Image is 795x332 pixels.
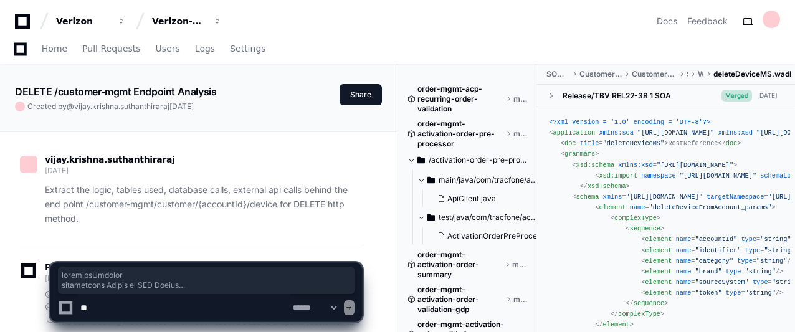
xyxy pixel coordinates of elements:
[195,45,215,52] span: Logs
[576,161,614,169] span: xsd:schema
[572,161,737,169] span: < = >
[698,69,703,79] span: WADLs
[195,35,215,64] a: Logs
[695,235,737,243] span: "accountId"
[447,231,626,241] span: ActivationOrderPreProcessorServiceImplTest.java
[599,172,637,179] span: xsd:import
[603,193,622,201] span: xmlns
[156,35,180,64] a: Users
[56,15,110,27] div: Verizon
[42,35,67,64] a: Home
[564,150,595,158] span: grammars
[687,69,688,79] span: SOA
[576,193,599,201] span: schema
[680,172,756,179] span: "[URL][DOMAIN_NAME]"
[513,129,527,139] span: master
[626,193,703,201] span: "[URL][DOMAIN_NAME]"
[417,84,503,114] span: order-mgmt-acp-recurring-order-validation
[15,85,216,98] app-text-character-animate: DELETE /customer-mgmt Endpoint Analysis
[230,35,265,64] a: Settings
[42,45,67,52] span: Home
[618,161,652,169] span: xmlns:xsd
[626,225,665,232] span: < >
[152,15,206,27] div: Verizon-Clarify-Order-Management
[564,140,576,147] span: doc
[611,214,660,222] span: < >
[553,129,596,136] span: application
[45,166,68,175] span: [DATE]
[707,193,764,201] span: targetNamespace
[741,235,756,243] span: type
[687,15,728,27] button: Feedback
[45,154,174,164] span: vijay.krishna.suthanthiraraj
[603,140,665,147] span: "deleteDeviceMS"
[599,204,626,211] span: element
[82,35,140,64] a: Pull Requests
[561,140,669,147] span: < = >
[630,225,660,232] span: sequence
[579,69,622,79] span: CustomerManagementServices
[595,204,776,211] span: < = >
[417,119,503,149] span: order-mgmt-activation-order-pre-processor
[427,210,435,225] svg: Directory
[645,235,672,243] span: element
[169,102,194,111] span: [DATE]
[432,227,540,245] button: ActivationOrderPreProcessorServiceImplTest.java
[230,45,265,52] span: Settings
[718,129,752,136] span: xmlns:xsd
[439,175,537,185] span: main/java/com/tracfone/activation/order/pre/processor/service
[340,84,382,105] button: Share
[67,102,74,111] span: @
[561,150,599,158] span: < >
[45,183,362,225] p: Extract the logic, tables used, database calls, external api calls behind the end point /customer...
[549,118,710,126] span: <?xml version = '1.0' encoding = 'UTF-8'?>
[62,270,351,290] span: loremipsUmdolor sitametcons Adipis el SED Doeius temporincid Utlabore et DOLORE /magnaali-enim/ad...
[630,204,645,211] span: name
[429,155,527,165] span: /activation-order-pre-processor/src
[156,45,180,52] span: Users
[27,102,194,111] span: Created by
[676,235,692,243] span: name
[427,173,435,187] svg: Directory
[51,10,131,32] button: Verizon
[649,204,772,211] span: "deleteDeviceFromAccount_params"
[657,15,677,27] a: Docs
[74,102,169,111] span: vijay.krishna.suthanthiraraj
[718,140,741,147] span: </ >
[599,129,633,136] span: xmlns:soa
[417,153,425,168] svg: Directory
[721,90,752,102] span: Merged
[447,194,496,204] span: ApiClient.java
[417,207,537,227] button: test/java/com/tracfone/activation/order/pre/processor/service
[417,170,537,190] button: main/java/com/tracfone/activation/order/pre/processor/service
[82,45,140,52] span: Pull Requests
[637,129,714,136] span: "[URL][DOMAIN_NAME]"
[760,235,791,243] span: "string"
[580,183,630,190] span: </ >
[407,150,527,170] button: /activation-order-pre-processor/src
[439,212,537,222] span: test/java/com/tracfone/activation/order/pre/processor/service
[563,91,671,101] div: Release/TBV REL22-38 1 SOA
[614,214,657,222] span: complexType
[726,140,737,147] span: doc
[513,94,527,104] span: master
[147,10,227,32] button: Verizon-Clarify-Order-Management
[432,190,530,207] button: ApiClient.java
[657,161,733,169] span: "[URL][DOMAIN_NAME]"
[588,183,626,190] span: xsd:schema
[632,69,677,79] span: CustomerMangementServicesOS
[713,69,791,79] span: deleteDeviceMS.wadl
[757,91,778,100] div: [DATE]
[641,172,675,179] span: namespace
[580,140,599,147] span: title
[546,69,569,79] span: SOA_Development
